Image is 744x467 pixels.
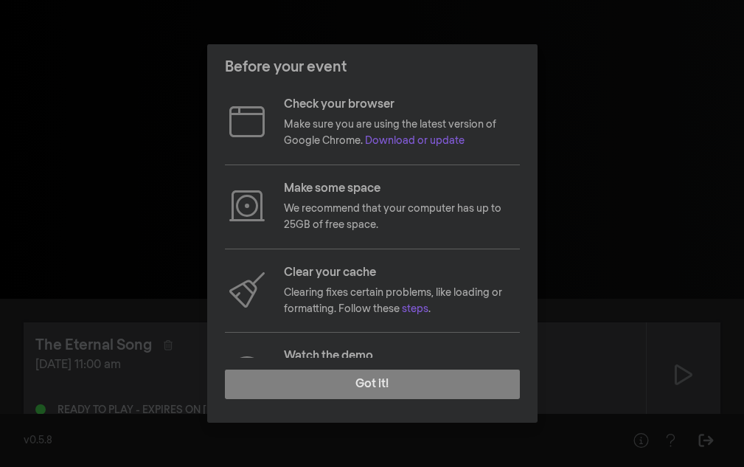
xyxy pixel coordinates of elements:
[284,264,520,282] p: Clear your cache
[207,44,538,90] header: Before your event
[225,370,520,399] button: Got it!
[284,347,520,365] p: Watch the demo
[284,285,520,318] p: Clearing fixes certain problems, like loading or formatting. Follow these .
[402,304,428,314] a: steps
[284,96,520,114] p: Check your browser
[365,136,465,146] a: Download or update
[284,180,520,198] p: Make some space
[284,117,520,150] p: Make sure you are using the latest version of Google Chrome.
[284,201,520,234] p: We recommend that your computer has up to 25GB of free space.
